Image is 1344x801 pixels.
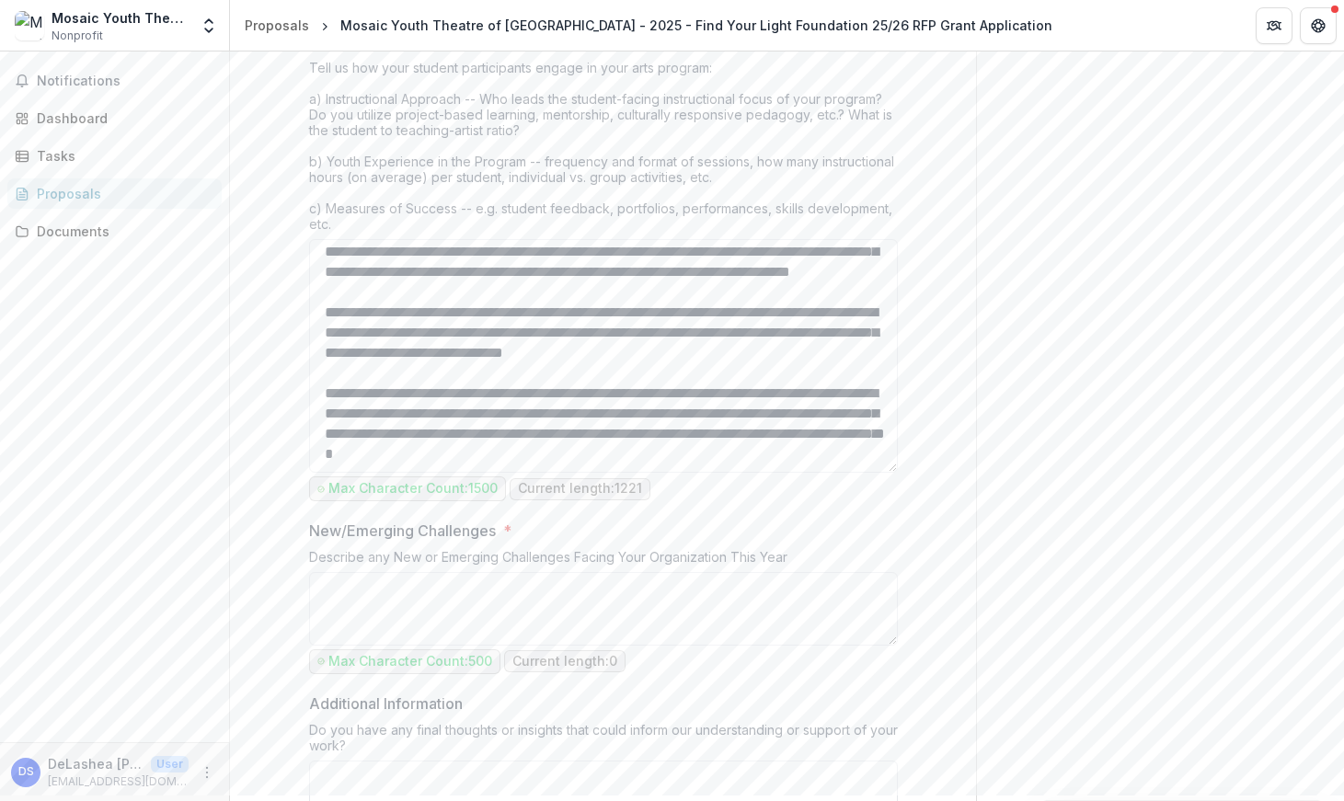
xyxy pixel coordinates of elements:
[151,756,189,772] p: User
[48,754,144,773] p: DeLashea [PERSON_NAME]
[309,549,898,572] div: Describe any New or Emerging Challenges Facing Your Organization This Year
[15,11,44,40] img: Mosaic Youth Theatre of Detroit
[328,481,498,497] p: Max Character Count: 1500
[237,12,316,39] a: Proposals
[196,7,222,44] button: Open entity switcher
[309,60,898,239] div: Tell us how your student participants engage in your arts program: a) Instructional Approach -- W...
[245,16,309,35] div: Proposals
[37,222,207,241] div: Documents
[309,692,463,715] p: Additional Information
[309,722,898,761] div: Do you have any final thoughts or insights that could inform our understanding or support of your...
[48,773,189,790] p: [EMAIL_ADDRESS][DOMAIN_NAME]
[7,216,222,246] a: Documents
[37,109,207,128] div: Dashboard
[52,8,189,28] div: Mosaic Youth Theatre of [GEOGRAPHIC_DATA]
[18,766,34,778] div: DeLashea Strawder
[1300,7,1337,44] button: Get Help
[7,178,222,209] a: Proposals
[237,12,1060,39] nav: breadcrumb
[7,103,222,133] a: Dashboard
[1256,7,1292,44] button: Partners
[37,74,214,89] span: Notifications
[328,654,492,669] p: Max Character Count: 500
[37,146,207,166] div: Tasks
[196,761,218,784] button: More
[37,184,207,203] div: Proposals
[340,16,1052,35] div: Mosaic Youth Theatre of [GEOGRAPHIC_DATA] - 2025 - Find Your Light Foundation 25/26 RFP Grant App...
[7,141,222,171] a: Tasks
[512,654,617,669] p: Current length: 0
[52,28,103,44] span: Nonprofit
[309,520,496,542] p: New/Emerging Challenges
[518,481,642,497] p: Current length: 1221
[7,66,222,96] button: Notifications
